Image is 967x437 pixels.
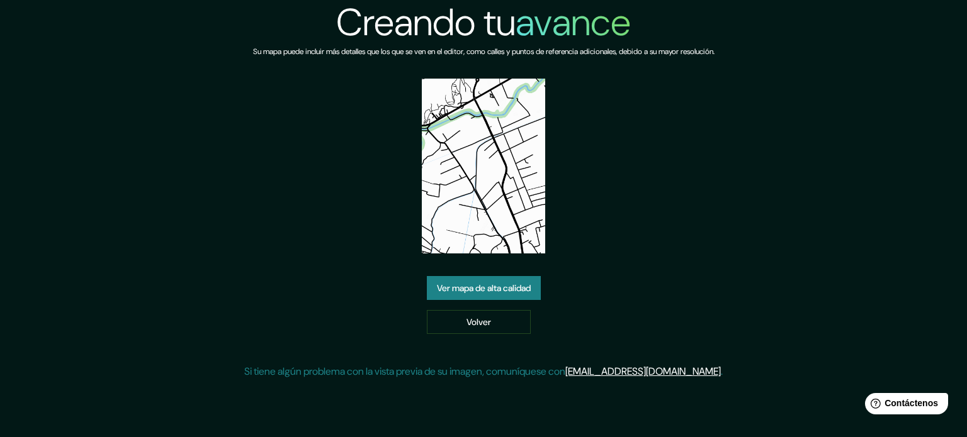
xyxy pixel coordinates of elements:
[721,365,723,378] font: .
[422,79,546,253] img: vista previa del mapa creado
[565,365,721,378] a: [EMAIL_ADDRESS][DOMAIN_NAME]
[855,388,953,423] iframe: Lanzador de widgets de ayuda
[253,47,715,57] font: Su mapa puede incluir más detalles que los que se ven en el editor, como calles y puntos de refer...
[427,276,541,300] a: Ver mapa de alta calidad
[437,282,531,294] font: Ver mapa de alta calidad
[467,316,491,328] font: Volver
[244,365,565,378] font: Si tiene algún problema con la vista previa de su imagen, comuníquese con
[427,310,531,334] a: Volver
